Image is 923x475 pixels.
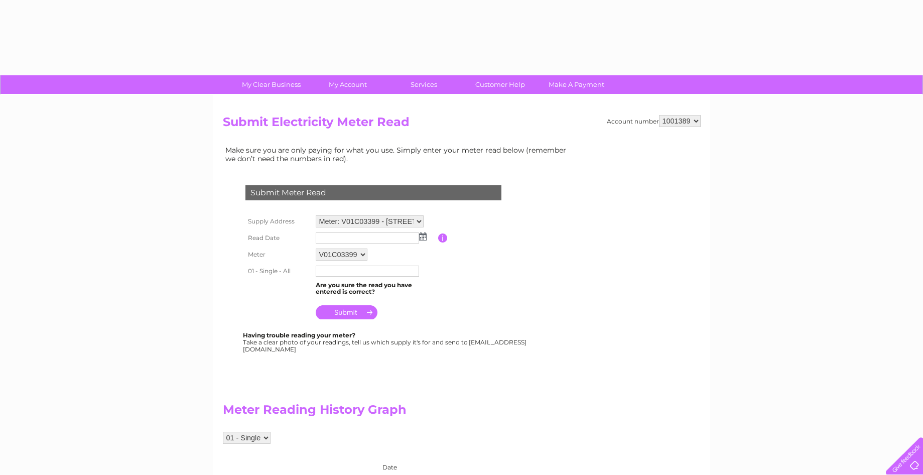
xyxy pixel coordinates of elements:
[243,213,313,230] th: Supply Address
[243,230,313,246] th: Read Date
[607,115,701,127] div: Account number
[535,75,618,94] a: Make A Payment
[306,75,389,94] a: My Account
[438,233,448,243] input: Information
[419,232,427,241] img: ...
[230,75,313,94] a: My Clear Business
[243,246,313,263] th: Meter
[243,263,313,279] th: 01 - Single - All
[316,305,377,319] input: Submit
[243,332,528,352] div: Take a clear photo of your readings, tell us which supply it's for and send to [EMAIL_ADDRESS][DO...
[223,454,574,471] div: Date
[223,144,574,165] td: Make sure you are only paying for what you use. Simply enter your meter read below (remember we d...
[223,403,574,422] h2: Meter Reading History Graph
[382,75,465,94] a: Services
[459,75,542,94] a: Customer Help
[223,115,701,134] h2: Submit Electricity Meter Read
[245,185,501,200] div: Submit Meter Read
[313,279,438,298] td: Are you sure the read you have entered is correct?
[243,331,355,339] b: Having trouble reading your meter?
